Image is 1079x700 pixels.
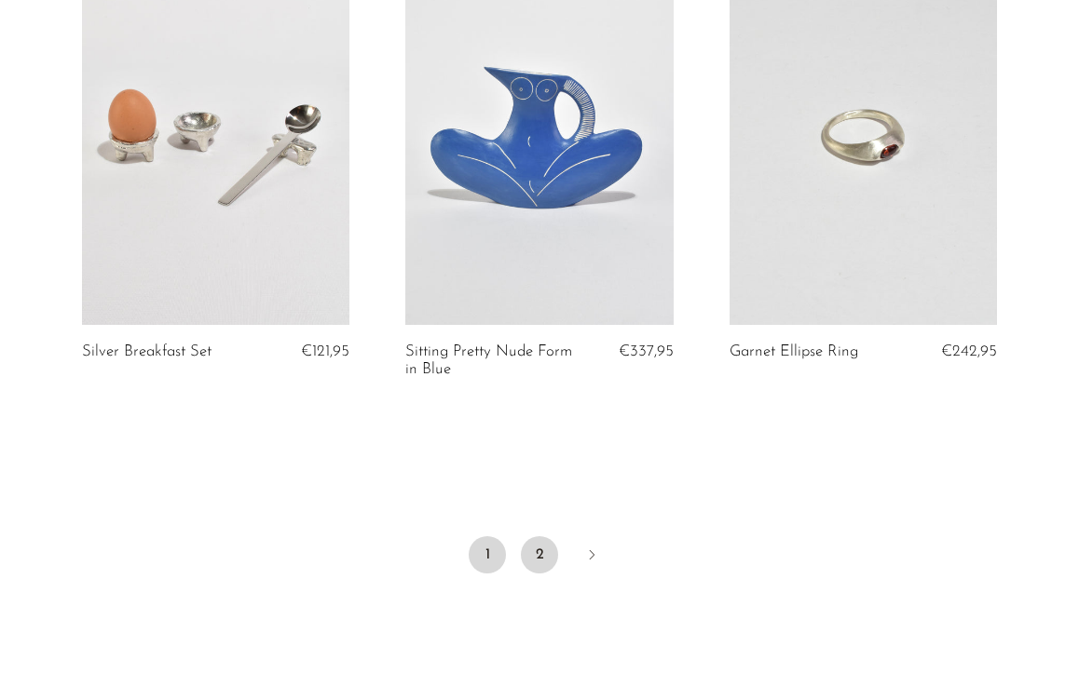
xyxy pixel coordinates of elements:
[469,536,506,573] span: 1
[619,343,674,359] span: €337,95
[521,536,558,573] a: 2
[730,343,858,360] a: Garnet Ellipse Ring
[82,343,212,360] a: Silver Breakfast Set
[573,536,610,577] a: Next
[405,343,581,378] a: Sitting Pretty Nude Form in Blue
[941,343,997,359] span: €242,95
[301,343,349,359] span: €121,95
